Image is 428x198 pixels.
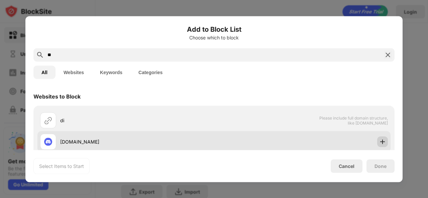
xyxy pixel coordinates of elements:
[130,65,171,79] button: Categories
[92,65,130,79] button: Keywords
[319,115,388,125] span: Please include full domain structure, like [DOMAIN_NAME]
[36,51,44,59] img: search.svg
[33,65,56,79] button: All
[39,163,84,169] div: Select Items to Start
[60,117,214,124] div: di
[33,24,395,34] h6: Add to Block List
[44,138,52,146] img: favicons
[384,51,392,59] img: search-close
[60,138,214,145] div: [DOMAIN_NAME]
[44,116,52,124] img: url.svg
[56,65,92,79] button: Websites
[33,35,395,40] div: Choose which to block
[374,163,387,169] div: Done
[33,93,81,100] div: Websites to Block
[339,163,354,169] div: Cancel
